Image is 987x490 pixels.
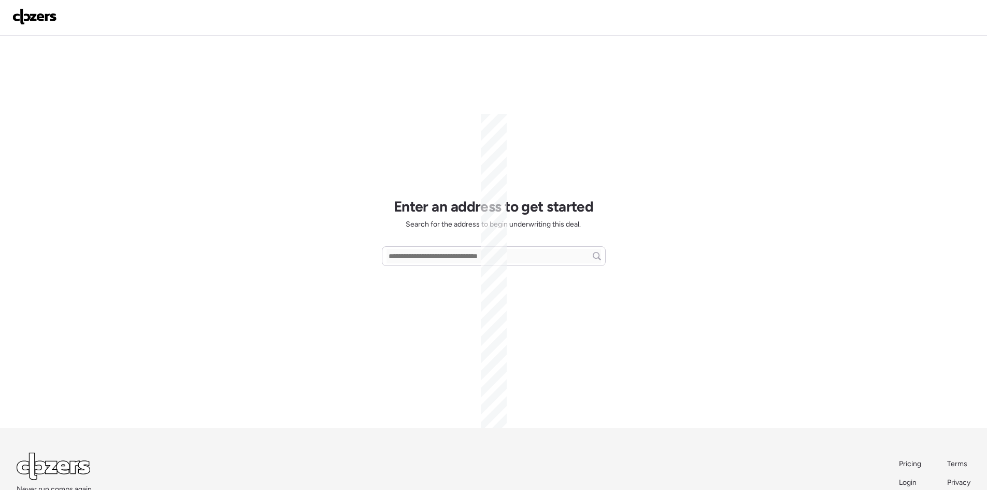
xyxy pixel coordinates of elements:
[394,198,594,215] h1: Enter an address to get started
[947,478,970,488] a: Privacy
[899,478,922,488] a: Login
[947,478,970,487] span: Privacy
[947,459,970,469] a: Terms
[12,8,57,25] img: Logo
[947,459,967,468] span: Terms
[899,459,921,468] span: Pricing
[899,459,922,469] a: Pricing
[899,478,917,487] span: Login
[406,219,581,230] span: Search for the address to begin underwriting this deal.
[17,453,90,480] img: Logo Light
